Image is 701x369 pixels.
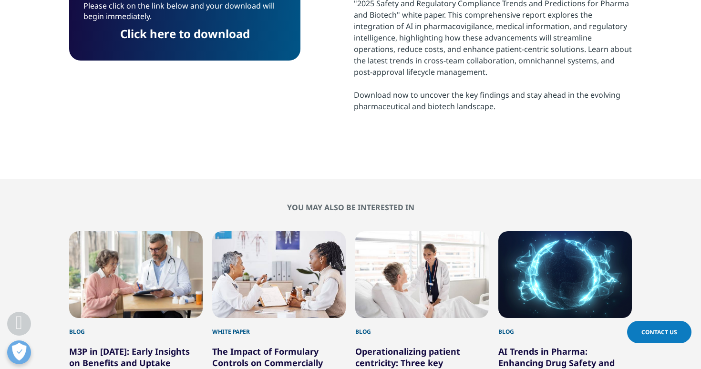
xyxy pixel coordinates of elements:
div: White Paper [212,318,346,336]
button: Open Preferences [7,340,31,364]
div: Blog [498,318,632,336]
a: Contact Us [627,321,691,343]
span: Contact Us [641,328,677,336]
h2: You may also be interested in [69,203,632,212]
div: Blog [69,318,203,336]
div: Blog [355,318,489,336]
a: M3P in [DATE]: Early Insights on Benefits and Uptake [69,346,190,369]
p: Please click on the link below and your download will begin immediately. [83,0,286,29]
a: Click here to download [120,26,250,41]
